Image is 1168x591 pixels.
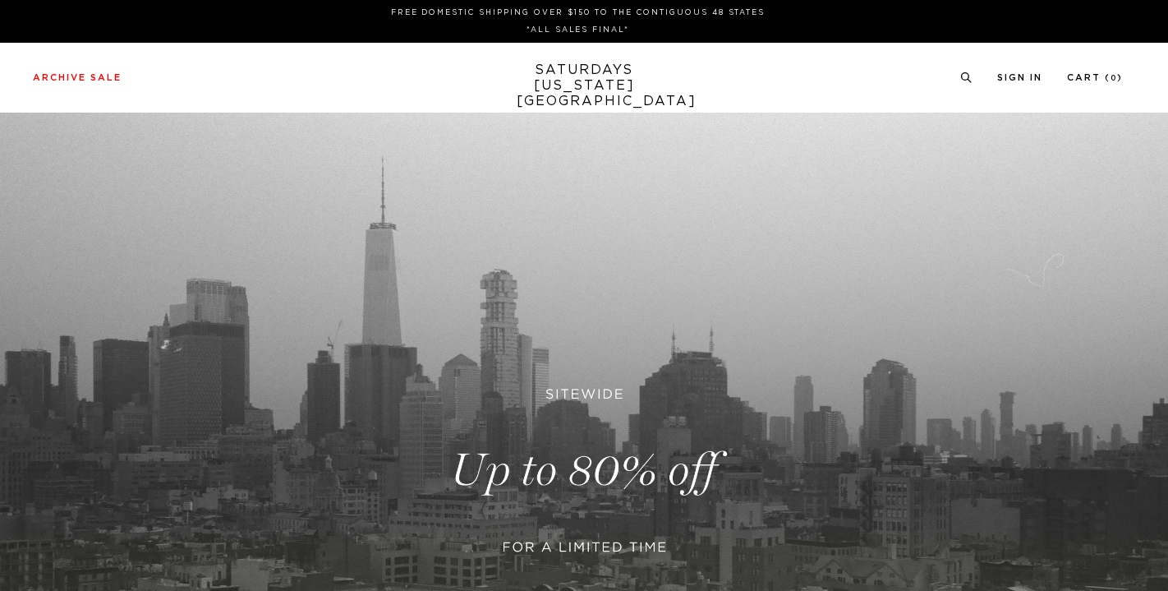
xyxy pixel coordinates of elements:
p: FREE DOMESTIC SHIPPING OVER $150 TO THE CONTIGUOUS 48 STATES [39,7,1116,19]
a: SATURDAYS[US_STATE][GEOGRAPHIC_DATA] [517,62,652,109]
a: Sign In [997,73,1042,82]
a: Cart (0) [1067,73,1123,82]
p: *ALL SALES FINAL* [39,24,1116,36]
a: Archive Sale [33,73,122,82]
small: 0 [1111,75,1117,82]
